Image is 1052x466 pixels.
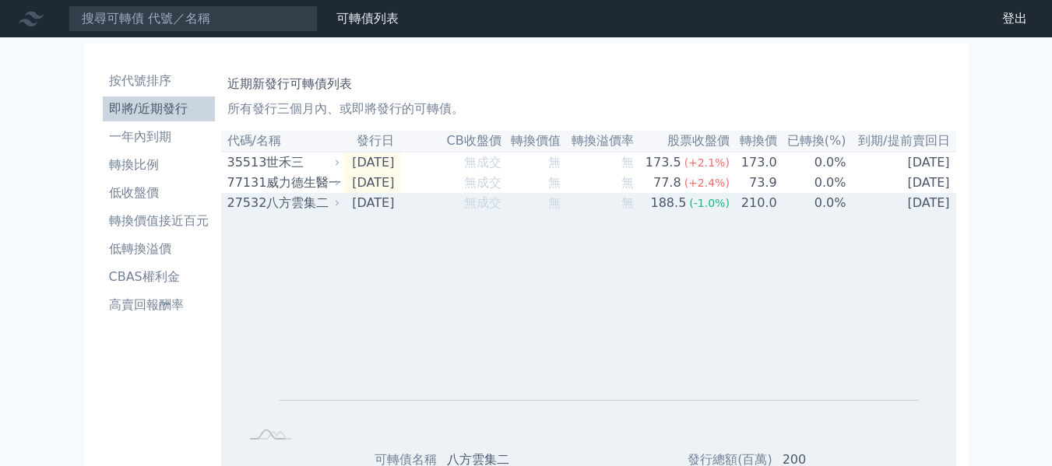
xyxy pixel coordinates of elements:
[103,152,215,177] a: 轉換比例
[221,131,343,152] th: 代碼/名稱
[621,155,634,170] span: 無
[621,195,634,210] span: 無
[103,72,215,90] li: 按代號排序
[336,11,399,26] a: 可轉債列表
[227,194,262,212] div: 27532
[464,155,501,170] span: 無成交
[103,124,215,149] a: 一年內到期
[548,195,561,210] span: 無
[730,173,778,193] td: 73.9
[778,152,847,173] td: 0.0%
[227,75,950,93] h1: 近期新發行可轉債列表
[847,193,956,213] td: [DATE]
[847,173,956,193] td: [DATE]
[548,175,561,190] span: 無
[266,194,337,212] div: 八方雲集二
[266,173,337,192] div: 威力德生醫一
[103,96,215,121] a: 即將/近期發行
[464,175,501,190] span: 無成交
[464,195,501,210] span: 無成交
[684,156,730,169] span: (+2.1%)
[847,131,956,152] th: 到期/提前賣回日
[227,100,950,118] p: 所有發行三個月內、或即將發行的可轉債。
[103,296,215,314] li: 高賣回報酬率
[621,175,634,190] span: 無
[847,152,956,173] td: [DATE]
[343,152,401,173] td: [DATE]
[974,391,1052,466] div: 聊天小工具
[502,131,562,152] th: 轉換價值
[642,153,684,172] div: 173.5
[343,173,401,193] td: [DATE]
[103,208,215,233] a: 轉換價值接近百元
[400,131,501,152] th: CB收盤價
[103,68,215,93] a: 按代號排序
[730,131,778,152] th: 轉換價
[69,5,318,32] input: 搜尋可轉債 代號／名稱
[103,184,215,202] li: 低收盤價
[974,391,1052,466] iframe: Chat Widget
[343,193,401,213] td: [DATE]
[778,173,847,193] td: 0.0%
[730,152,778,173] td: 173.0
[103,240,215,258] li: 低轉換溢價
[103,128,215,146] li: 一年內到期
[730,193,778,213] td: 210.0
[990,6,1040,31] a: 登出
[650,173,684,192] div: 77.8
[684,177,730,189] span: (+2.4%)
[227,153,262,172] div: 35513
[103,265,215,289] a: CBAS權利金
[266,153,337,172] div: 世禾三
[635,131,730,152] th: 股票收盤價
[103,237,215,261] a: 低轉換溢價
[103,156,215,174] li: 轉換比例
[648,194,690,212] div: 188.5
[343,131,401,152] th: 發行日
[548,155,561,170] span: 無
[103,100,215,118] li: 即將/近期發行
[103,293,215,317] a: 高賣回報酬率
[778,193,847,213] td: 0.0%
[103,180,215,205] a: 低收盤價
[778,131,847,152] th: 已轉換(%)
[265,237,919,423] g: Chart
[227,173,262,192] div: 77131
[103,212,215,230] li: 轉換價值接近百元
[689,197,730,209] span: (-1.0%)
[561,131,634,152] th: 轉換溢價率
[103,268,215,286] li: CBAS權利金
